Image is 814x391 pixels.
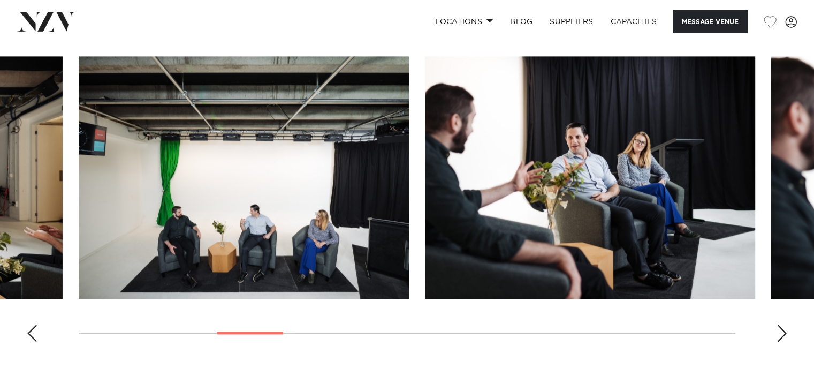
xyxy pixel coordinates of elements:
swiper-slide: 6 / 19 [425,56,755,299]
a: SUPPLIERS [541,10,602,33]
a: BLOG [501,10,541,33]
button: Message Venue [673,10,748,33]
swiper-slide: 5 / 19 [79,56,409,299]
a: Capacities [602,10,666,33]
a: Locations [427,10,501,33]
img: nzv-logo.png [17,12,75,31]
